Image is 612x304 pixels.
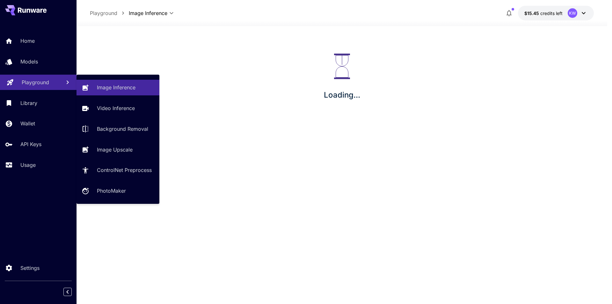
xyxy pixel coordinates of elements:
[76,142,159,157] a: Image Upscale
[76,183,159,199] a: PhotoMaker
[97,125,148,133] p: Background Removal
[20,264,40,272] p: Settings
[20,161,36,169] p: Usage
[518,6,594,20] button: $15.45251
[20,37,35,45] p: Home
[540,11,563,16] span: credits left
[76,121,159,137] a: Background Removal
[97,84,135,91] p: Image Inference
[90,9,117,17] p: Playground
[524,10,563,17] div: $15.45251
[20,120,35,127] p: Wallet
[20,99,37,107] p: Library
[97,187,126,195] p: PhotoMaker
[20,58,38,65] p: Models
[76,100,159,116] a: Video Inference
[524,11,540,16] span: $15.45
[90,9,129,17] nav: breadcrumb
[76,162,159,178] a: ControlNet Preprocess
[63,288,72,296] button: Collapse sidebar
[129,9,167,17] span: Image Inference
[97,166,152,174] p: ControlNet Preprocess
[324,89,360,101] p: Loading...
[76,80,159,95] a: Image Inference
[20,140,41,148] p: API Keys
[97,146,133,153] p: Image Upscale
[68,286,76,298] div: Collapse sidebar
[568,8,577,18] div: KW
[22,78,49,86] p: Playground
[97,104,135,112] p: Video Inference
